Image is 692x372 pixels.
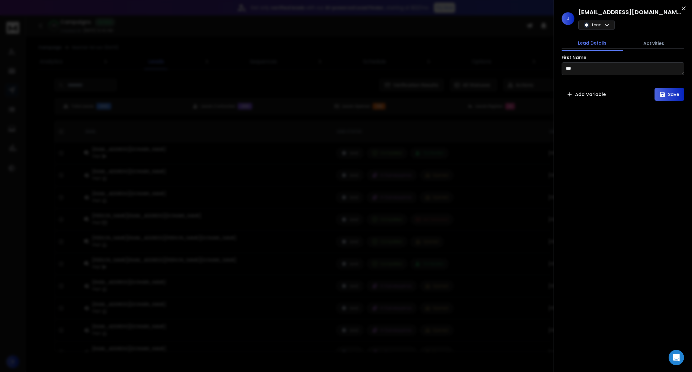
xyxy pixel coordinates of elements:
[578,8,681,17] h1: [EMAIL_ADDRESS][DOMAIN_NAME]
[592,22,602,28] p: Lead
[562,55,586,60] label: First Name
[562,36,623,51] button: Lead Details
[669,350,684,365] div: Open Intercom Messenger
[562,12,574,25] span: J
[562,88,611,101] button: Add Variable
[655,88,684,101] button: Save
[623,36,685,50] button: Activities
